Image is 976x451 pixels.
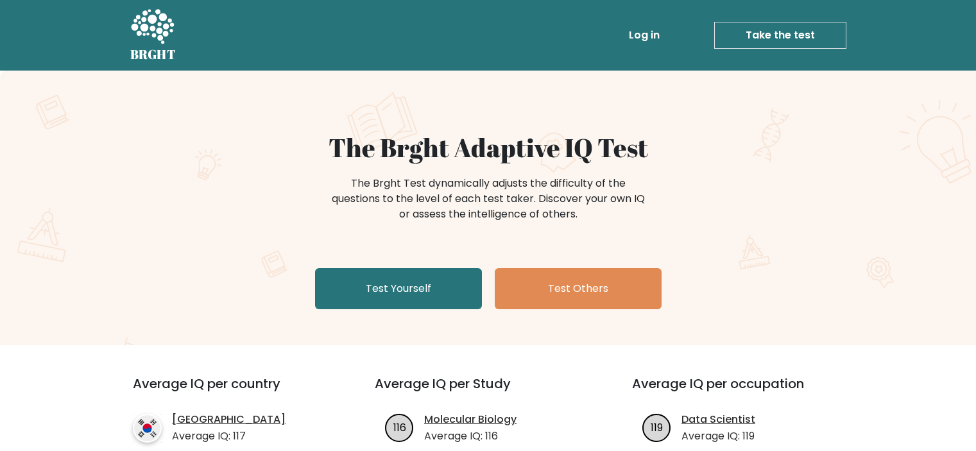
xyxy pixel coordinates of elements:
[172,412,286,427] a: [GEOGRAPHIC_DATA]
[130,47,176,62] h5: BRGHT
[130,5,176,65] a: BRGHT
[175,132,801,163] h1: The Brght Adaptive IQ Test
[624,22,665,48] a: Log in
[681,412,755,427] a: Data Scientist
[424,412,517,427] a: Molecular Biology
[424,429,517,444] p: Average IQ: 116
[495,268,662,309] a: Test Others
[375,376,601,407] h3: Average IQ per Study
[632,376,859,407] h3: Average IQ per occupation
[133,376,329,407] h3: Average IQ per country
[328,176,649,222] div: The Brght Test dynamically adjusts the difficulty of the questions to the level of each test take...
[393,420,406,434] text: 116
[714,22,846,49] a: Take the test
[172,429,286,444] p: Average IQ: 117
[133,414,162,443] img: country
[681,429,755,444] p: Average IQ: 119
[651,420,663,434] text: 119
[315,268,482,309] a: Test Yourself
